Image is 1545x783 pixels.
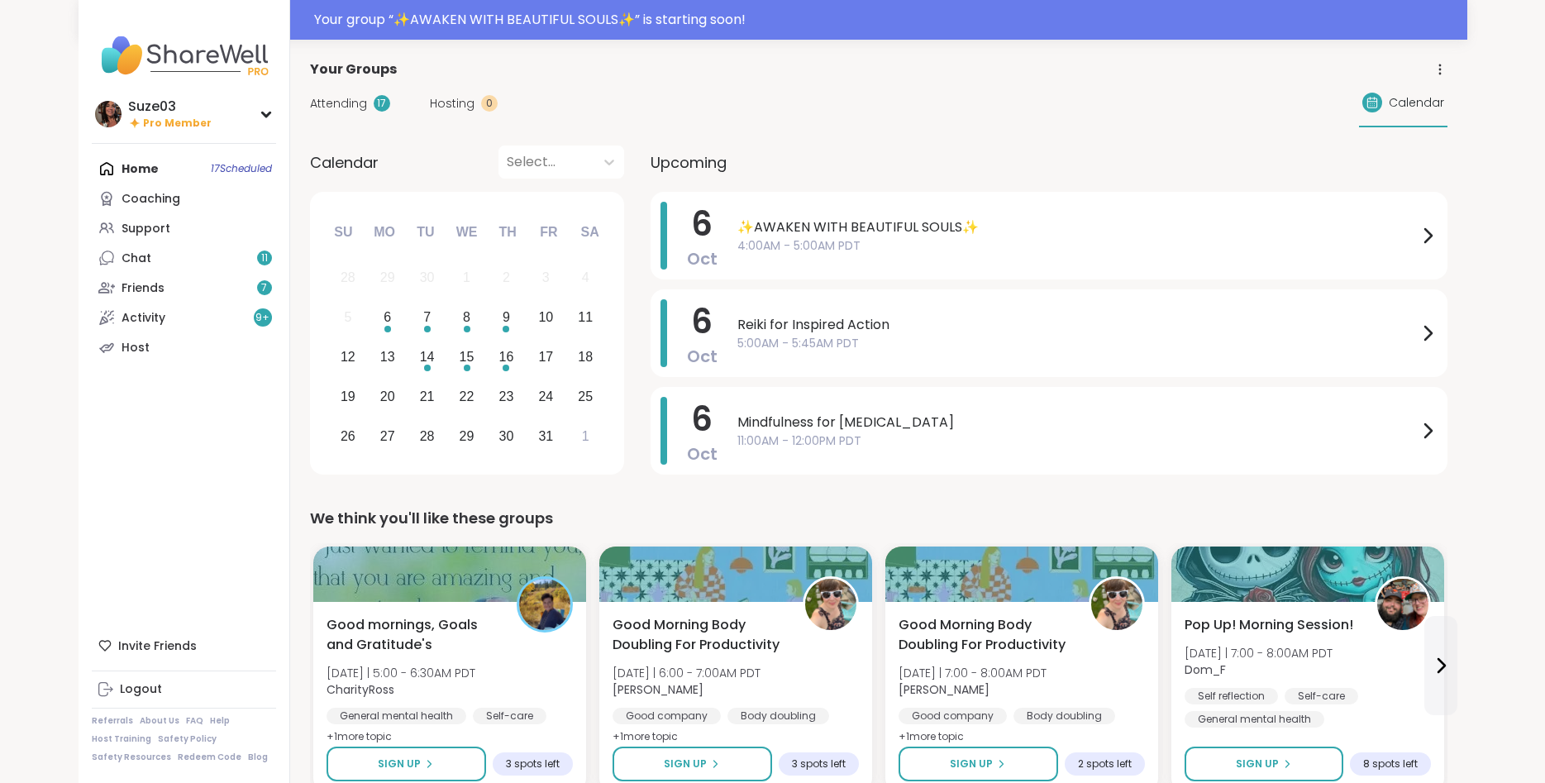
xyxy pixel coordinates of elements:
[460,425,474,447] div: 29
[805,579,856,630] img: Adrienne_QueenOfTheDawn
[380,425,395,447] div: 27
[528,340,564,375] div: Choose Friday, October 17th, 2025
[528,300,564,336] div: Choose Friday, October 10th, 2025
[409,340,445,375] div: Choose Tuesday, October 14th, 2025
[341,346,355,368] div: 12
[899,747,1058,781] button: Sign Up
[489,418,524,454] div: Choose Thursday, October 30th, 2025
[571,214,608,251] div: Sa
[1185,688,1278,704] div: Self reflection
[420,346,435,368] div: 14
[92,243,276,273] a: Chat11
[423,306,431,328] div: 7
[792,757,846,771] span: 3 spots left
[1285,688,1358,704] div: Self-care
[380,266,395,289] div: 29
[341,425,355,447] div: 26
[409,418,445,454] div: Choose Tuesday, October 28th, 2025
[613,681,703,698] b: [PERSON_NAME]
[899,665,1047,681] span: [DATE] | 7:00 - 8:00AM PDT
[538,425,553,447] div: 31
[331,300,366,336] div: Not available Sunday, October 5th, 2025
[122,221,170,237] div: Support
[528,418,564,454] div: Choose Friday, October 31st, 2025
[449,260,484,296] div: Not available Wednesday, October 1st, 2025
[255,311,269,325] span: 9 +
[899,681,989,698] b: [PERSON_NAME]
[143,117,212,131] span: Pro Member
[737,413,1418,432] span: Mindfulness for [MEDICAL_DATA]
[120,681,162,698] div: Logout
[528,379,564,414] div: Choose Friday, October 24th, 2025
[737,335,1418,352] span: 5:00AM - 5:45AM PDT
[92,752,171,763] a: Safety Resources
[506,757,560,771] span: 3 spots left
[449,340,484,375] div: Choose Wednesday, October 15th, 2025
[737,237,1418,255] span: 4:00AM - 5:00AM PDT
[503,266,510,289] div: 2
[327,708,466,724] div: General mental health
[92,675,276,704] a: Logout
[178,752,241,763] a: Redeem Code
[460,346,474,368] div: 15
[542,266,550,289] div: 3
[950,757,993,771] span: Sign Up
[331,340,366,375] div: Choose Sunday, October 12th, 2025
[568,260,603,296] div: Not available Saturday, October 4th, 2025
[331,418,366,454] div: Choose Sunday, October 26th, 2025
[344,306,351,328] div: 5
[384,306,391,328] div: 6
[460,385,474,408] div: 22
[327,681,394,698] b: CharityRoss
[331,260,366,296] div: Not available Sunday, September 28th, 2025
[409,260,445,296] div: Not available Tuesday, September 30th, 2025
[140,715,179,727] a: About Us
[92,273,276,303] a: Friends7
[538,385,553,408] div: 24
[489,379,524,414] div: Choose Thursday, October 23rd, 2025
[1185,615,1353,635] span: Pop Up! Morning Session!
[341,266,355,289] div: 28
[737,432,1418,450] span: 11:00AM - 12:00PM PDT
[489,300,524,336] div: Choose Thursday, October 9th, 2025
[463,266,470,289] div: 1
[370,379,405,414] div: Choose Monday, October 20th, 2025
[310,95,367,112] span: Attending
[578,346,593,368] div: 18
[366,214,403,251] div: Mo
[578,306,593,328] div: 11
[489,214,526,251] div: Th
[1236,757,1279,771] span: Sign Up
[380,346,395,368] div: 13
[481,95,498,112] div: 0
[613,708,721,724] div: Good company
[261,281,267,295] span: 7
[538,346,553,368] div: 17
[370,418,405,454] div: Choose Monday, October 27th, 2025
[92,213,276,243] a: Support
[314,10,1457,30] div: Your group “ ✨AWAKEN WITH BEAUTIFUL SOULS✨ ” is starting soon!
[128,98,212,116] div: Suze03
[691,396,713,442] span: 6
[430,95,474,112] span: Hosting
[370,300,405,336] div: Choose Monday, October 6th, 2025
[737,217,1418,237] span: ✨AWAKEN WITH BEAUTIFUL SOULS✨
[327,615,498,655] span: Good mornings, Goals and Gratitude's
[489,260,524,296] div: Not available Thursday, October 2nd, 2025
[1389,94,1444,112] span: Calendar
[568,379,603,414] div: Choose Saturday, October 25th, 2025
[531,214,567,251] div: Fr
[568,340,603,375] div: Choose Saturday, October 18th, 2025
[310,507,1447,530] div: We think you'll like these groups
[331,379,366,414] div: Choose Sunday, October 19th, 2025
[420,385,435,408] div: 21
[449,379,484,414] div: Choose Wednesday, October 22nd, 2025
[327,747,486,781] button: Sign Up
[582,425,589,447] div: 1
[374,95,390,112] div: 17
[95,101,122,127] img: Suze03
[327,665,475,681] span: [DATE] | 5:00 - 6:30AM PDT
[122,191,180,208] div: Coaching
[687,247,718,270] span: Oct
[899,615,1071,655] span: Good Morning Body Doubling For Productivity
